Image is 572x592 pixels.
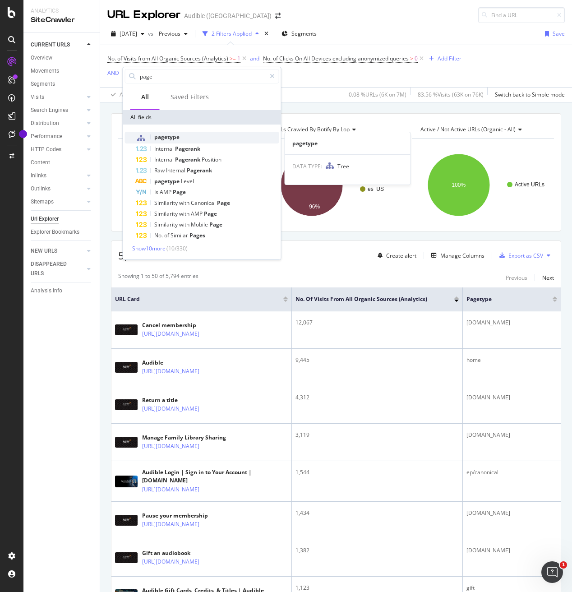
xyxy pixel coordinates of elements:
[275,13,281,19] div: arrow-right-arrow-left
[295,319,459,327] div: 12,067
[31,184,84,194] a: Outlinks
[412,146,554,224] svg: A chart.
[420,125,516,133] span: Active / Not Active URLs (organic - all)
[31,132,84,141] a: Performance
[115,552,138,563] img: main image
[278,27,320,41] button: Segments
[107,27,148,41] button: [DATE]
[154,221,179,228] span: Similarity
[142,359,239,367] div: Audible
[31,40,70,50] div: CURRENT URLS
[295,546,459,555] div: 1,382
[179,221,191,228] span: with
[31,53,93,63] a: Overview
[31,119,59,128] div: Distribution
[466,584,557,592] div: gift
[115,399,138,410] img: main image
[120,91,134,98] div: Apply
[142,468,288,485] div: Audible Login | Sign in to Your Account | [DOMAIN_NAME]
[553,30,565,37] div: Save
[142,367,199,376] a: [URL][DOMAIN_NAME]
[107,88,134,102] button: Apply
[496,248,543,263] button: Export as CSV
[452,182,466,188] text: 100%
[295,468,459,476] div: 1,544
[438,55,461,62] div: Add Filter
[142,442,199,451] a: [URL][DOMAIN_NAME]
[31,171,84,180] a: Inlinks
[31,66,93,76] a: Movements
[160,188,173,196] span: AMP
[309,203,320,210] text: 96%
[142,321,239,329] div: Cancel membership
[187,166,212,174] span: Pagerank
[148,30,155,37] span: vs
[154,145,175,153] span: Internal
[212,30,252,37] div: 2 Filters Applied
[184,11,272,20] div: Audible ([GEOGRAPHIC_DATA])
[31,158,93,167] a: Content
[291,30,317,37] span: Segments
[425,53,461,64] button: Add Filter
[466,546,557,555] div: [DOMAIN_NAME]
[250,54,259,63] button: and
[118,248,208,263] span: 5,794 URLs found
[542,274,554,282] div: Next
[508,252,543,259] div: Export as CSV
[107,69,119,77] button: AND
[237,52,240,65] span: 1
[31,7,92,15] div: Analytics
[272,122,399,137] h4: URLs Crawled By Botify By lop
[31,79,55,89] div: Segments
[154,199,179,207] span: Similarity
[179,210,191,217] span: with
[560,561,567,569] span: 1
[142,520,199,529] a: [URL][DOMAIN_NAME]
[142,396,239,404] div: Return a title
[31,106,84,115] a: Search Engines
[466,295,539,303] span: pagetype
[31,92,84,102] a: Visits
[173,188,186,196] span: Page
[107,7,180,23] div: URL Explorer
[31,259,84,278] a: DISAPPEARED URLS
[154,166,166,174] span: Raw
[466,468,557,476] div: ep/canonical
[31,145,61,154] div: HTTP Codes
[31,259,76,278] div: DISAPPEARED URLS
[368,186,384,192] text: es_US
[155,30,180,37] span: Previous
[292,162,322,170] span: DATA TYPE:
[295,295,441,303] span: No. of Visits from All Organic Sources (Analytics)
[31,15,92,25] div: SiteCrawler
[418,91,484,98] div: 83.56 % Visits ( 63K on 76K )
[31,119,84,128] a: Distribution
[31,158,50,167] div: Content
[118,272,198,283] div: Showing 1 to 50 of 5,794 entries
[154,156,175,163] span: Internal
[154,210,179,217] span: Similarity
[31,40,84,50] a: CURRENT URLS
[230,55,236,62] span: >=
[115,476,138,487] img: main image
[171,92,209,102] div: Saved Filters
[285,139,411,147] div: pagetype
[250,55,259,62] div: and
[115,295,281,303] span: URL Card
[142,485,199,494] a: [URL][DOMAIN_NAME]
[31,92,44,102] div: Visits
[495,91,565,98] div: Switch back to Simple mode
[440,252,484,259] div: Manage Columns
[31,66,59,76] div: Movements
[466,509,557,517] div: [DOMAIN_NAME]
[374,248,416,263] button: Create alert
[337,162,349,170] span: Tree
[171,231,189,239] span: Similar
[428,250,484,261] button: Manage Columns
[31,145,84,154] a: HTTP Codes
[115,362,138,373] img: main image
[189,231,205,239] span: Pages
[541,27,565,41] button: Save
[295,509,459,517] div: 1,434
